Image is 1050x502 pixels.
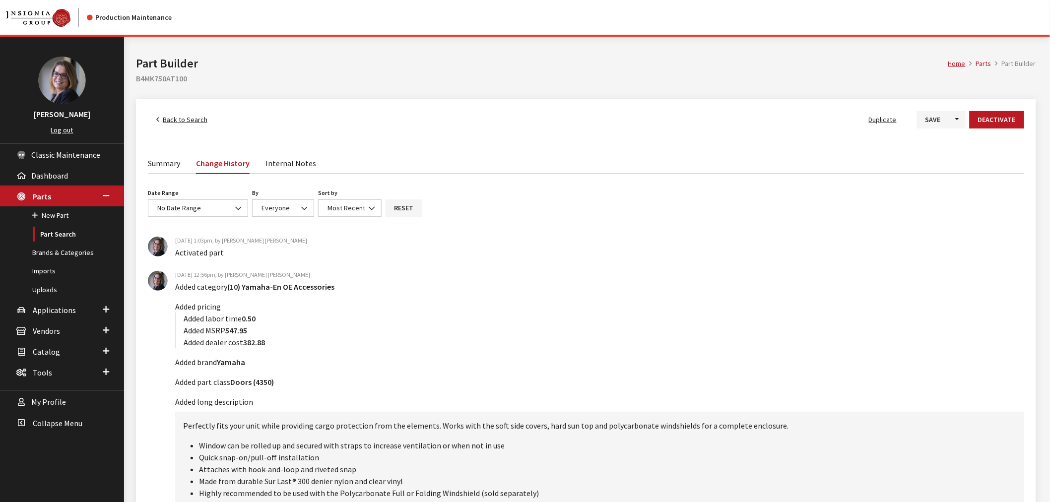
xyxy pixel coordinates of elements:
[970,111,1024,128] button: Deactivate
[184,336,1024,348] li: Added dealer cost
[199,439,1016,451] li: Window can be rolled up and secured with straps to increase ventilation or when not in use
[136,55,948,72] h1: Part Builder
[199,451,1016,463] li: Quick snap-on/pull-off installation
[10,108,114,120] h3: [PERSON_NAME]
[183,420,1016,432] p: Perfectly fits your unit while providing cargo protection from the elements. Works with the soft ...
[869,115,897,124] span: Duplicate
[148,188,179,197] label: Date Range
[148,111,216,128] a: Back to Search
[199,487,1016,499] li: Highly recommended to be used with the Polycarbonate Full or Folding Windshield (sold separately)
[175,247,1024,258] li: Activated part
[6,8,87,27] a: Insignia Group logo
[318,199,382,217] span: Most Recent
[154,203,242,213] span: No Date Range
[148,271,1024,279] div: [DATE] 12:56pm, by [PERSON_NAME] [PERSON_NAME]
[252,199,314,217] span: Everyone
[243,337,265,347] span: 382.88
[33,305,76,315] span: Applications
[175,356,1024,368] li: Added brand
[148,199,248,217] span: No Date Range
[38,57,86,104] img: Kim Callahan Collins
[242,314,256,323] span: 0.50
[966,59,991,69] li: Parts
[225,325,247,335] span: 547.95
[33,326,60,336] span: Vendors
[33,418,82,428] span: Collapse Menu
[227,282,334,292] span: (10) Yamaha-En OE Accessories
[163,115,207,124] span: Back to Search
[87,12,172,23] div: Production Maintenance
[31,171,68,181] span: Dashboard
[33,368,52,377] span: Tools
[991,59,1036,69] li: Part Builder
[148,237,1024,245] div: [DATE] 1:03pm, by [PERSON_NAME] [PERSON_NAME]
[33,191,51,201] span: Parts
[184,324,1024,336] li: Added MSRP
[148,271,168,291] img: K. Callahan Collins
[199,463,1016,475] li: Attaches with hook-and-loop and riveted snap
[217,357,245,367] span: Yamaha
[265,152,316,173] a: Internal Notes
[148,237,168,256] img: K. Callahan Collins
[196,152,250,174] a: Change History
[199,475,1016,487] li: Made from durable Sur Last® 300 denier nylon and clear vinyl
[860,111,905,128] button: Duplicate
[51,125,73,134] a: Log out
[31,397,66,407] span: My Profile
[31,150,100,160] span: Classic Maintenance
[184,313,1024,324] li: Added labor time
[175,376,1024,388] li: Added part class
[230,377,274,387] span: Doors (4350)
[6,9,70,27] img: Catalog Maintenance
[262,203,290,212] span: Everyone
[157,203,201,212] span: No Date Range
[33,347,60,357] span: Catalog
[175,301,1024,348] li: Added pricing
[259,203,308,213] span: Everyone
[325,203,375,213] span: Most Recent
[386,199,422,217] button: Reset
[136,72,1036,84] h2: B4MK750AT100
[148,152,180,173] a: Summary
[948,59,966,68] a: Home
[917,111,949,128] button: Save
[252,188,259,197] label: By
[175,281,1024,293] li: Added category
[318,188,337,197] label: Sort by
